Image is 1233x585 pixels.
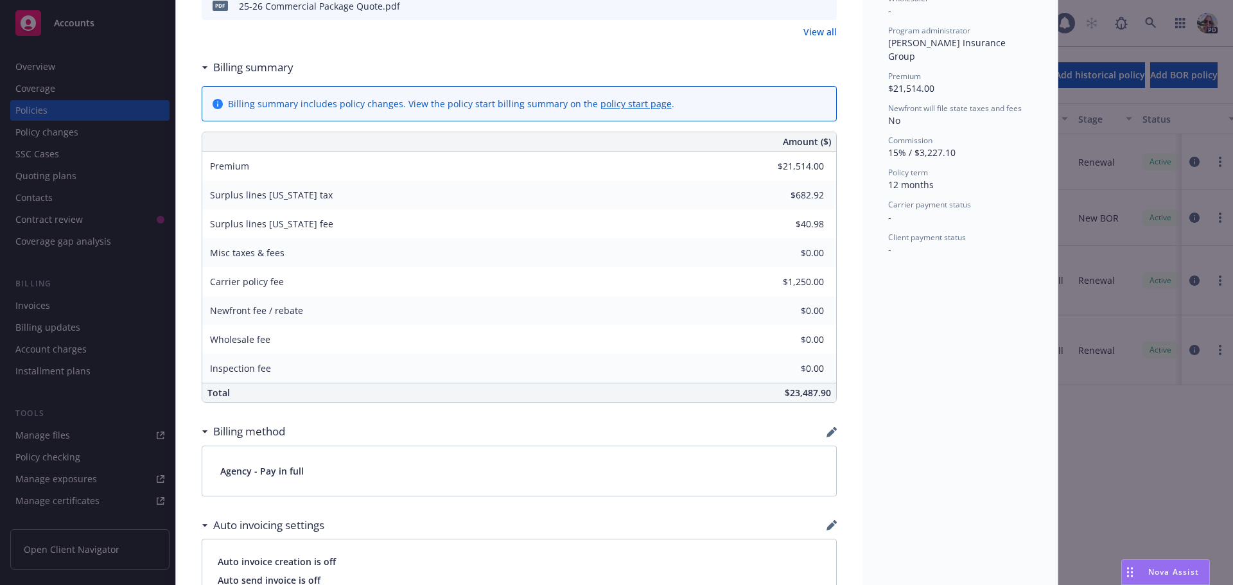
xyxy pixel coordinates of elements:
div: Agency - Pay in full [202,446,836,496]
span: $21,514.00 [888,82,934,94]
span: Newfront fee / rebate [210,304,303,317]
span: Program administrator [888,25,970,36]
input: 0.00 [748,359,832,378]
input: 0.00 [748,272,832,292]
h3: Billing summary [213,59,293,76]
span: 12 months [888,179,934,191]
span: - [888,4,891,17]
h3: Billing method [213,423,285,440]
span: Carrier policy fee [210,275,284,288]
input: 0.00 [748,243,832,263]
span: Misc taxes & fees [210,247,284,259]
div: Billing summary [202,59,293,76]
span: - [888,211,891,223]
span: Total [207,387,230,399]
span: Surplus lines [US_STATE] tax [210,189,333,201]
span: No [888,114,900,127]
span: Surplus lines [US_STATE] fee [210,218,333,230]
input: 0.00 [748,157,832,176]
span: Amount ($) [783,135,831,148]
input: 0.00 [748,330,832,349]
span: Policy term [888,167,928,178]
span: - [888,243,891,256]
span: Nova Assist [1148,566,1199,577]
span: Premium [210,160,249,172]
a: policy start page [600,98,672,110]
span: [PERSON_NAME] Insurance Group [888,37,1008,62]
input: 0.00 [748,186,832,205]
span: $23,487.90 [785,387,831,399]
div: Drag to move [1122,560,1138,584]
span: 15% / $3,227.10 [888,146,956,159]
h3: Auto invoicing settings [213,517,324,534]
span: pdf [213,1,228,10]
span: Carrier payment status [888,199,971,210]
span: Commission [888,135,932,146]
span: Client payment status [888,232,966,243]
button: Nova Assist [1121,559,1210,585]
span: Premium [888,71,921,82]
input: 0.00 [748,301,832,320]
span: Inspection fee [210,362,271,374]
div: Billing method [202,423,285,440]
div: Auto invoicing settings [202,517,324,534]
a: View all [803,25,837,39]
input: 0.00 [748,214,832,234]
span: Auto invoice creation is off [218,555,821,568]
span: Newfront will file state taxes and fees [888,103,1022,114]
div: Billing summary includes policy changes. View the policy start billing summary on the . [228,97,674,110]
span: Wholesale fee [210,333,270,345]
